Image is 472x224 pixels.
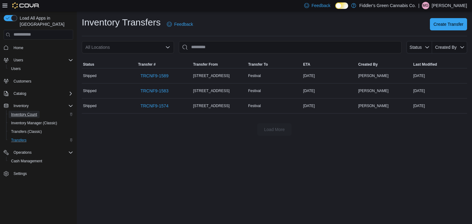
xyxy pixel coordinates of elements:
span: Shipped [83,73,96,78]
span: Customers [11,77,73,85]
span: Inventory [14,103,29,108]
a: Users [9,65,23,72]
span: Inventory Manager (Classic) [9,119,73,127]
span: Created By [435,45,457,50]
button: Operations [1,148,76,157]
span: Shipped [83,88,96,93]
a: TRCNF9-1589 [138,70,171,82]
span: Users [9,65,73,72]
button: Users [1,56,76,64]
span: ETA [303,62,310,67]
button: Create Transfer [430,18,467,30]
span: Home [11,44,73,52]
div: [DATE] [302,72,357,79]
span: [PERSON_NAME] [358,103,389,108]
span: Created By [358,62,378,67]
span: Festival [248,103,261,108]
a: Cash Management [9,157,45,165]
span: Transfer From [193,62,218,67]
span: MG [423,2,428,9]
button: Transfers [6,136,76,145]
a: TRCNF9-1574 [138,100,171,112]
button: Customers [1,77,76,86]
span: Settings [11,170,73,177]
button: Status [82,61,137,68]
span: Customers [14,79,31,84]
div: Michael Gagnon [422,2,429,9]
div: [DATE] [302,87,357,95]
button: Inventory [1,102,76,110]
span: Load More [264,126,285,133]
span: Transfers (Classic) [9,128,73,135]
span: Status [410,45,422,50]
span: Inventory [11,102,73,110]
button: Created By [357,61,412,68]
a: Customers [11,78,34,85]
a: Transfers (Classic) [9,128,44,135]
span: Transfer To [248,62,268,67]
span: [PERSON_NAME] [358,88,389,93]
h1: Inventory Transfers [82,16,161,29]
button: Users [11,56,26,64]
span: Transfers [11,138,26,143]
span: Create Transfer [434,21,463,27]
span: [STREET_ADDRESS] [193,73,230,78]
div: [DATE] [412,102,467,110]
span: Home [14,45,23,50]
button: Last Modified [412,61,467,68]
span: Cash Management [11,159,42,164]
span: Users [14,58,23,63]
span: Inventory Manager (Classic) [11,121,57,126]
span: Operations [11,149,73,156]
span: Transfer # [138,62,155,67]
button: Transfer From [192,61,247,68]
span: [STREET_ADDRESS] [193,88,230,93]
div: [DATE] [302,102,357,110]
a: TRCNF9-1583 [138,85,171,97]
button: Home [1,43,76,52]
span: Users [11,66,21,71]
button: Open list of options [165,45,170,50]
span: Festival [248,73,261,78]
span: Catalog [11,90,73,97]
span: Status [83,62,94,67]
a: Inventory Count [9,111,40,118]
button: Inventory [11,102,31,110]
button: Catalog [1,89,76,98]
span: Shipped [83,103,96,108]
button: ETA [302,61,357,68]
p: | [418,2,419,9]
p: [PERSON_NAME] [432,2,467,9]
span: Last Modified [413,62,437,67]
button: Status [407,41,432,53]
img: Cova [12,2,40,9]
span: Catalog [14,91,26,96]
span: Feedback [312,2,330,9]
button: Users [6,64,76,73]
span: Festival [248,88,261,93]
span: TRCNF9-1574 [140,103,168,109]
span: Users [11,56,73,64]
button: Transfer To [247,61,302,68]
button: Inventory Manager (Classic) [6,119,76,127]
a: Inventory Manager (Classic) [9,119,60,127]
span: Transfers [9,137,73,144]
span: Inventory Count [9,111,73,118]
button: Created By [432,41,467,53]
nav: Complex example [4,41,73,194]
p: Fiddler's Green Cannabis Co. [359,2,416,9]
span: TRCNF9-1583 [140,88,168,94]
span: [STREET_ADDRESS] [193,103,230,108]
input: Dark Mode [335,2,348,9]
button: Catalog [11,90,29,97]
button: Cash Management [6,157,76,165]
span: Operations [14,150,32,155]
span: Inventory Count [11,112,37,117]
button: Transfers (Classic) [6,127,76,136]
span: [PERSON_NAME] [358,73,389,78]
a: Transfers [9,137,29,144]
a: Settings [11,170,29,177]
a: Home [11,44,26,52]
div: [DATE] [412,72,467,79]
